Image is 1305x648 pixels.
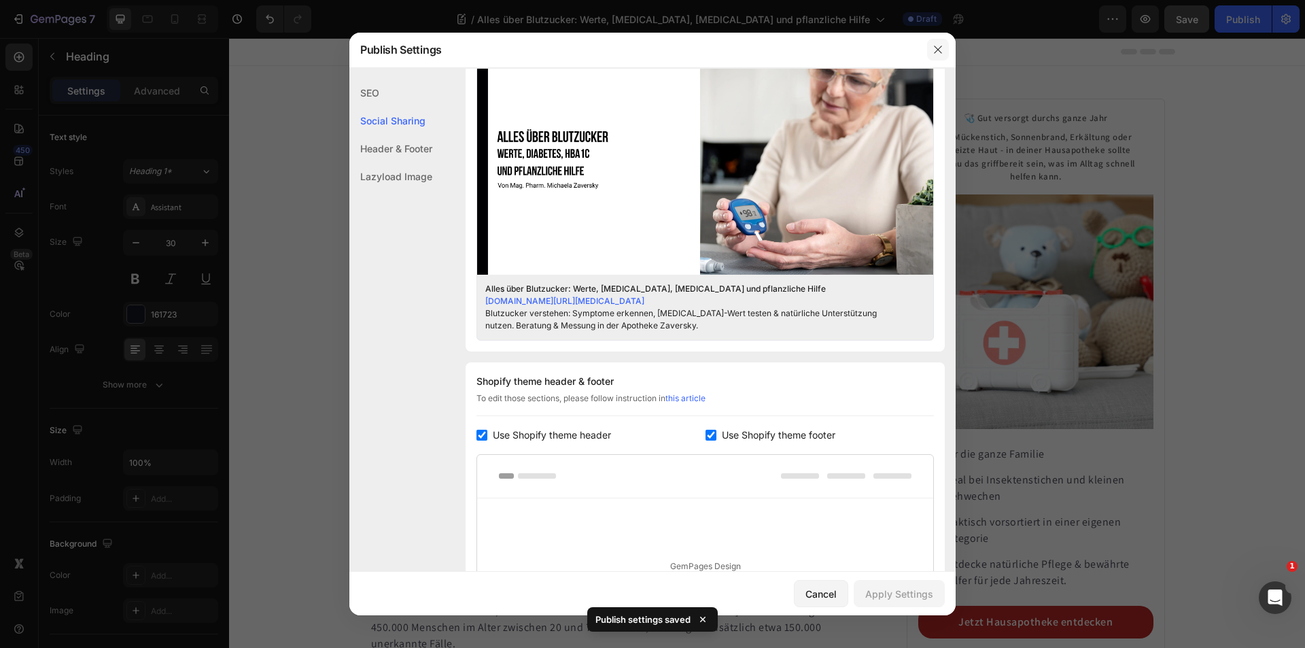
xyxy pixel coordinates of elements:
[158,41,195,54] div: Heading
[713,434,922,466] p: Ideal bei Insektenstichen und kleinen Wehwechen
[349,135,432,163] div: Header & Footer
[142,532,633,614] p: In [GEOGRAPHIC_DATA] und [GEOGRAPHIC_DATA] leben Millionen Menschen mit Blutzucker-Problemen: All...
[180,144,280,160] p: von
[141,466,635,482] span: Custom Code
[349,32,920,67] div: Publish Settings
[485,307,904,332] div: Blutzucker verstehen: Symptome erkennen, [MEDICAL_DATA]-Wert testen & natürliche Unterstützung nu...
[713,476,922,509] p: Praktisch vorsortiert in einer eigenen Kategorie
[359,146,634,165] div: Rich Text Editor. Editing area: main
[691,73,922,87] p: 🩺 Gut versorgt durchs ganze Jahr
[141,139,168,166] img: gempages_490488659636650865-973d5414-d035-4a8e-a820-2ae8af5cd36c.webp
[485,283,904,295] div: Alles über Blutzucker: Werte, [MEDICAL_DATA], [MEDICAL_DATA] und pflanzliche Hilfe
[477,498,933,635] div: GemPages Design
[865,587,933,601] div: Apply Settings
[142,62,633,115] p: Alles über Blutzucker: Werte, [MEDICAL_DATA], [MEDICAL_DATA] und pflanzliche Hilfe
[854,580,945,607] button: Apply Settings
[141,177,635,455] img: gempages_490488659636650865-43477ebb-e25b-4910-8602-6bfb4ec2d639.webp
[665,393,706,403] a: this article
[1259,581,1291,614] iframe: Intercom live chat
[805,587,837,601] div: Cancel
[752,609,877,634] p: Mehr als 90 % unserer Kund:innen bewerten mit 5 oder 4 Sternen.
[701,92,911,146] p: Ob Mückenstich, Sonnenbrand, Erkältung oder gereizte Haut - in deiner Hausapotheke sollte genau d...
[794,580,848,607] button: Cancel
[349,79,432,107] div: SEO
[1287,561,1298,572] span: 1
[722,427,835,443] span: Use Shopify theme footer
[595,613,691,626] p: Publish settings saved
[485,296,644,306] a: [DOMAIN_NAME][URL][MEDICAL_DATA]
[689,568,924,600] a: Jetzt Hausapotheke entdecken
[713,518,922,551] p: Entdecke natürliche Pflege & bewährte Helfer für jede Jahreszeit.
[729,576,884,592] p: Jetzt Hausapotheke entdecken
[476,373,934,390] div: Shopify theme header & footer
[349,107,432,135] div: Social Sharing
[689,156,924,391] img: gempages_490488659636650865-a08553ae-cb88-4f1f-8598-28d7319e7073.webp
[349,163,432,190] div: Lazyload Image
[141,485,635,498] span: Publish the page to see the content.
[198,145,280,159] a: [PERSON_NAME]
[476,392,934,416] div: To edit those sections, please follow instruction in
[141,61,635,116] h1: Rich Text Editor. Editing area: main
[493,427,611,443] span: Use Shopify theme header
[360,147,633,163] p: [DATE]
[713,408,922,424] p: Für die ganze Familie
[527,148,601,162] strong: Veröffentlicht:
